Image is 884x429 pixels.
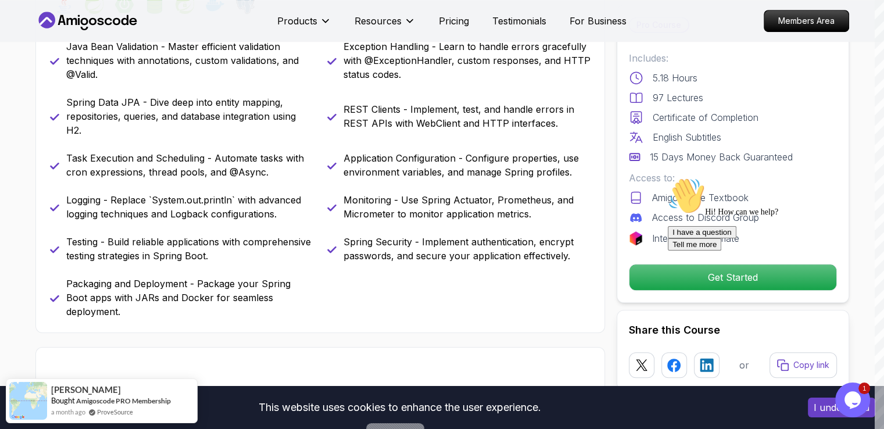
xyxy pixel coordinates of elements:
[653,91,703,105] p: 97 Lectures
[653,110,758,124] p: Certificate of Completion
[277,14,317,28] p: Products
[629,264,836,290] p: Get Started
[343,40,590,81] p: Exception Handling - Learn to handle errors gracefully with @ExceptionHandler, custom responses, ...
[808,398,875,417] button: Accept cookies
[764,10,849,31] p: Members Area
[66,95,313,137] p: Spring Data JPA - Dive deep into entity mapping, repositories, queries, and database integration ...
[663,173,872,377] iframe: chat widget
[650,150,793,164] p: 15 Days Money Back Guaranteed
[5,66,58,78] button: Tell me more
[629,231,643,245] img: jetbrains logo
[5,5,214,78] div: 👋Hi! How can we help?I have a questionTell me more
[343,193,590,221] p: Monitoring - Use Spring Actuator, Prometheus, and Micrometer to monitor application metrics.
[629,51,837,65] p: Includes:
[653,71,697,85] p: 5.18 Hours
[355,14,416,37] button: Resources
[5,53,73,66] button: I have a question
[9,395,790,420] div: This website uses cookies to enhance the user experience.
[629,264,837,291] button: Get Started
[343,102,590,130] p: REST Clients - Implement, test, and handle errors in REST APIs with WebClient and HTTP interfaces.
[45,384,540,402] h2: Elevate Your Development Skills with Spring Boot
[66,235,313,263] p: Testing - Build reliable applications with comprehensive testing strategies in Spring Boot.
[97,407,133,417] a: ProveSource
[5,5,42,42] img: :wave:
[51,407,85,417] span: a month ago
[343,235,590,263] p: Spring Security - Implement authentication, encrypt passwords, and secure your application effect...
[51,385,121,395] span: [PERSON_NAME]
[5,35,115,44] span: Hi! How can we help?
[9,382,47,420] img: provesource social proof notification image
[76,396,171,405] a: Amigoscode PRO Membership
[277,14,331,37] button: Products
[629,322,837,338] h2: Share this Course
[439,14,469,28] a: Pricing
[492,14,546,28] a: Testimonials
[66,151,313,179] p: Task Execution and Scheduling - Automate tasks with cron expressions, thread pools, and @Async.
[652,231,739,245] p: IntelliJ IDEA Ultimate
[764,10,849,32] a: Members Area
[66,193,313,221] p: Logging - Replace `System.out.println` with advanced logging techniques and Logback configurations.
[835,382,872,417] iframe: chat widget
[51,396,75,405] span: Bought
[343,151,590,179] p: Application Configuration - Configure properties, use environment variables, and manage Spring pr...
[629,171,837,185] p: Access to:
[570,14,627,28] a: For Business
[355,14,402,28] p: Resources
[66,277,313,319] p: Packaging and Deployment - Package your Spring Boot apps with JARs and Docker for seamless deploy...
[652,210,759,224] p: Access to Discord Group
[653,130,721,144] p: English Subtitles
[652,191,749,205] p: AmigosCode Textbook
[66,40,313,81] p: Java Bean Validation - Master efficient validation techniques with annotations, custom validation...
